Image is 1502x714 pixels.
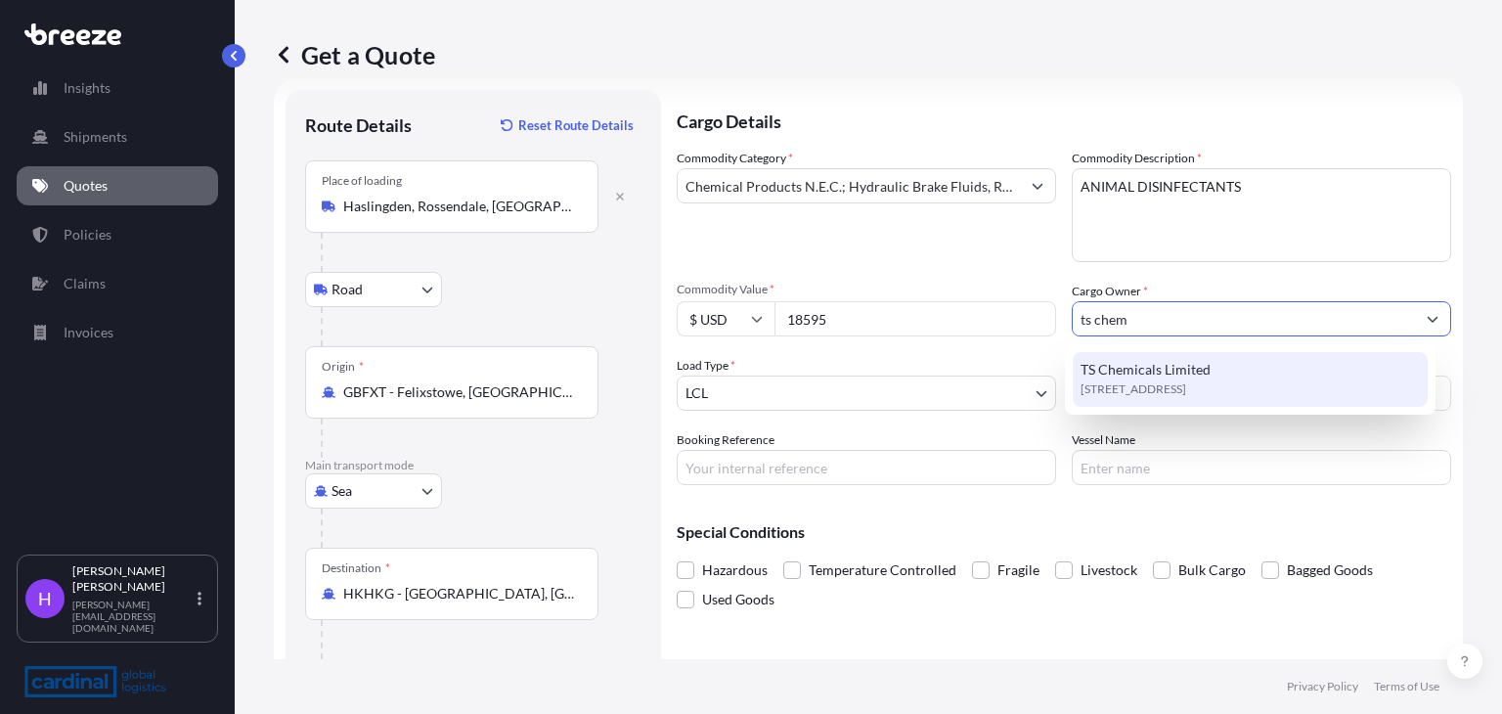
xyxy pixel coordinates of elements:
span: H [38,589,52,608]
input: Your internal reference [677,450,1056,485]
span: Commodity Value [677,282,1056,297]
div: Origin [322,359,364,375]
label: Cargo Owner [1072,282,1148,301]
button: Select transport [305,473,442,509]
p: Shipments [64,127,127,147]
span: Load Type [677,356,735,376]
span: TS Chemicals Limited [1081,360,1211,379]
img: organization-logo [24,666,166,697]
span: [STREET_ADDRESS] [1081,379,1186,399]
span: Hazardous [702,556,768,585]
span: Sea [331,481,352,501]
input: Full name [1073,301,1415,336]
p: [PERSON_NAME] [PERSON_NAME] [72,563,194,595]
label: Commodity Category [677,149,793,168]
span: LCL [685,383,708,403]
p: Invoices [64,323,113,342]
p: Get a Quote [274,39,435,70]
div: Suggestions [1073,352,1428,407]
span: Bagged Goods [1287,556,1373,585]
p: Insights [64,78,110,98]
label: Booking Reference [677,430,774,450]
span: Used Goods [702,585,774,614]
p: Reset Route Details [518,115,634,135]
label: Commodity Description [1072,149,1202,168]
button: Select transport [305,272,442,307]
p: Cargo Details [677,90,1451,149]
input: Destination [343,584,574,603]
input: Type amount [774,301,1056,336]
span: Temperature Controlled [809,556,956,585]
p: Terms of Use [1374,679,1439,694]
input: Place of loading [343,197,574,216]
button: Show suggestions [1415,301,1450,336]
p: [PERSON_NAME][EMAIL_ADDRESS][DOMAIN_NAME] [72,599,194,634]
span: Road [331,280,363,299]
p: Main transport mode [305,458,641,473]
p: Policies [64,225,111,245]
input: Select a commodity type [678,168,1020,203]
p: Privacy Policy [1287,679,1358,694]
p: Claims [64,274,106,293]
input: Origin [343,382,574,402]
label: Vessel Name [1072,430,1135,450]
button: Show suggestions [1020,168,1055,203]
input: Enter name [1072,450,1451,485]
p: Special Conditions [677,524,1451,540]
p: Quotes [64,176,108,196]
div: Place of loading [322,173,402,189]
p: Route Details [305,113,412,137]
div: Destination [322,560,390,576]
span: Fragile [997,556,1039,585]
span: Livestock [1081,556,1137,585]
span: Bulk Cargo [1178,556,1246,585]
